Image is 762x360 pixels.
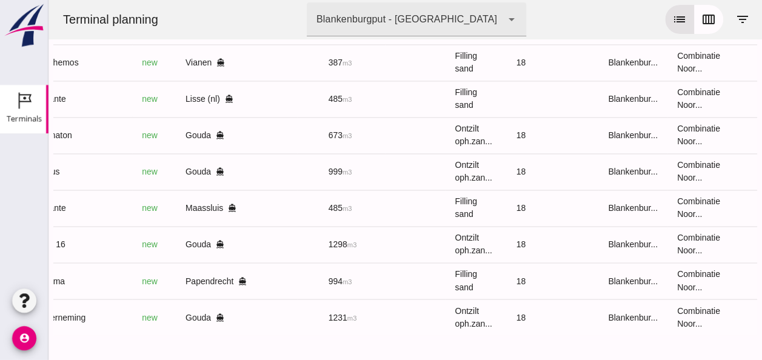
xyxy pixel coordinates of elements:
[84,81,127,117] td: new
[84,117,127,153] td: new
[294,59,304,67] small: m3
[270,299,337,335] td: 1231
[84,44,127,81] td: new
[137,202,239,215] div: Maassluis
[270,117,337,153] td: 673
[396,190,458,226] td: Filling sand
[179,204,188,212] i: directions_boat
[268,12,449,27] div: Blankenburgput - [GEOGRAPHIC_DATA]
[84,226,127,262] td: new
[619,44,694,81] td: Combinatie Noor...
[84,299,127,335] td: new
[550,226,619,262] td: Blankenbur...
[550,117,619,153] td: Blankenbur...
[550,262,619,299] td: Blankenbur...
[619,81,694,117] td: Combinatie Noor...
[294,132,304,139] small: m3
[299,241,309,248] small: m3
[270,81,337,117] td: 485
[458,44,550,81] td: 18
[168,58,176,67] i: directions_boat
[687,12,701,27] i: filter_list
[167,313,176,321] i: directions_boat
[624,12,638,27] i: list
[396,44,458,81] td: Filling sand
[84,153,127,190] td: new
[458,262,550,299] td: 18
[270,262,337,299] td: 994
[458,117,550,153] td: 18
[396,262,458,299] td: Filling sand
[84,190,127,226] td: new
[137,238,239,251] div: Gouda
[550,190,619,226] td: Blankenbur...
[458,190,550,226] td: 18
[294,205,304,212] small: m3
[7,115,42,122] div: Terminals
[84,262,127,299] td: new
[12,326,36,350] i: account_circle
[458,153,550,190] td: 18
[167,131,176,139] i: directions_boat
[270,153,337,190] td: 999
[619,299,694,335] td: Combinatie Noor...
[5,11,119,28] div: Terminal planning
[137,275,239,287] div: Papendrecht
[167,240,176,248] i: directions_boat
[270,226,337,262] td: 1298
[619,226,694,262] td: Combinatie Noor...
[294,96,304,103] small: m3
[294,278,304,285] small: m3
[653,12,667,27] i: calendar_view_week
[396,153,458,190] td: Ontzilt oph.zan...
[550,299,619,335] td: Blankenbur...
[458,226,550,262] td: 18
[167,167,176,176] i: directions_boat
[396,117,458,153] td: Ontzilt oph.zan...
[190,276,198,285] i: directions_boat
[270,190,337,226] td: 485
[456,12,470,27] i: arrow_drop_down
[137,311,239,324] div: Gouda
[299,314,309,321] small: m3
[137,56,239,69] div: Vianen
[396,81,458,117] td: Filling sand
[619,153,694,190] td: Combinatie Noor...
[619,262,694,299] td: Combinatie Noor...
[396,226,458,262] td: Ontzilt oph.zan...
[550,81,619,117] td: Blankenbur...
[619,190,694,226] td: Combinatie Noor...
[270,44,337,81] td: 387
[550,44,619,81] td: Blankenbur...
[2,3,46,48] img: logo-small.a267ee39.svg
[550,153,619,190] td: Blankenbur...
[176,95,185,103] i: directions_boat
[137,129,239,142] div: Gouda
[396,299,458,335] td: Ontzilt oph.zan...
[137,93,239,105] div: Lisse (nl)
[294,168,304,176] small: m3
[619,117,694,153] td: Combinatie Noor...
[458,299,550,335] td: 18
[137,165,239,178] div: Gouda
